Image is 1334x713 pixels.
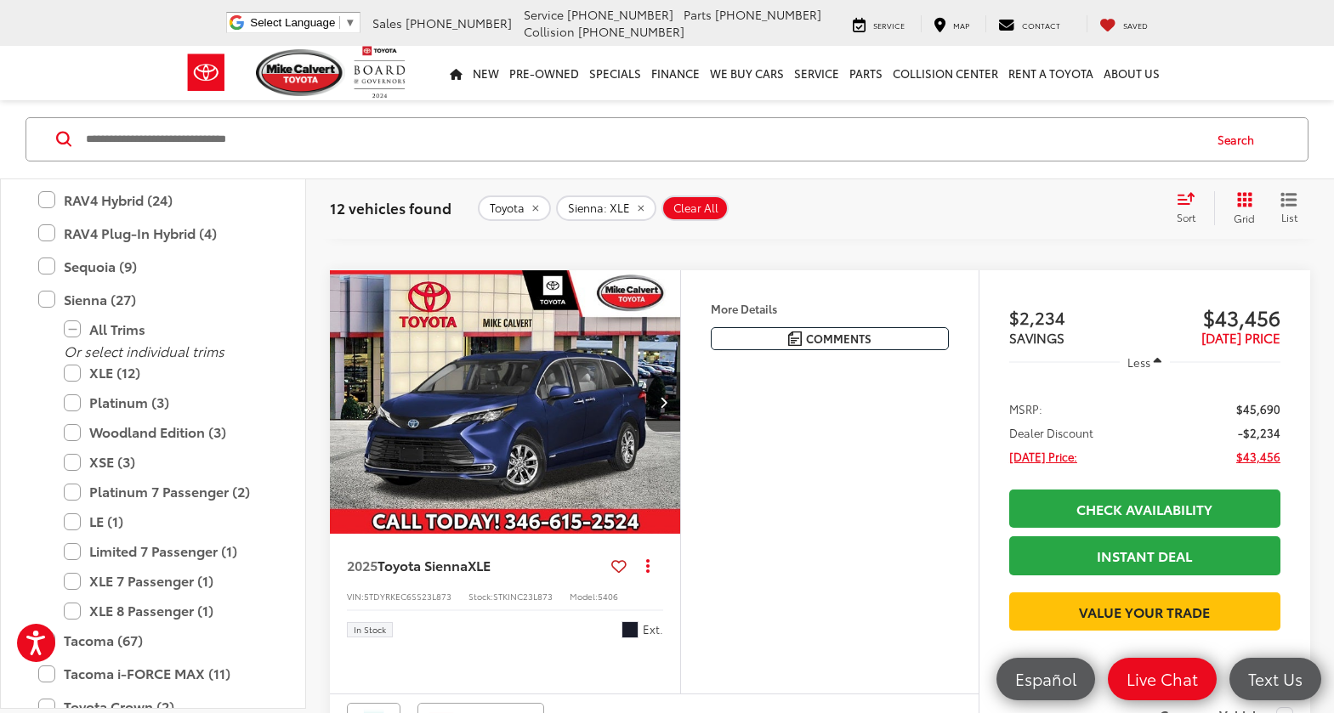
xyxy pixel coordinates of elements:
[490,201,525,215] span: Toyota
[64,341,224,360] i: Or select individual trims
[953,20,969,31] span: Map
[347,555,377,574] span: 2025
[524,23,575,40] span: Collision
[504,46,584,100] a: Pre-Owned
[1098,46,1165,100] a: About Us
[996,658,1095,700] a: Español
[1003,46,1098,100] a: Rent a Toyota
[1009,304,1145,330] span: $2,234
[646,372,680,432] button: Next image
[250,16,335,29] span: Select Language
[1009,592,1280,631] a: Value Your Trade
[468,555,491,574] span: XLE
[347,556,605,574] a: 2025Toyota SiennaXLE
[1201,328,1280,347] span: [DATE] PRICE
[493,590,553,603] span: STKINC23L873
[1009,328,1064,347] span: SAVINGS
[1234,211,1255,225] span: Grid
[789,46,844,100] a: Service
[788,331,802,346] img: Comments
[1108,658,1217,700] a: Live Chat
[329,270,682,535] img: 2025 Toyota Sienna XLE
[633,551,663,580] button: Actions
[646,558,650,572] span: dropdown dots
[38,252,268,281] label: Sequoia (9)
[339,16,340,29] span: ​
[1268,191,1310,225] button: List View
[64,478,268,507] label: Platinum 7 Passenger (2)
[684,6,712,23] span: Parts
[174,45,238,100] img: Toyota
[1144,304,1280,330] span: $43,456
[1240,668,1311,689] span: Text Us
[64,314,268,344] label: All Trims
[556,195,656,221] button: remove Sienna: XLE
[921,15,982,32] a: Map
[64,597,268,626] label: XLE 8 Passenger (1)
[711,327,949,350] button: Comments
[598,590,618,603] span: 5406
[1009,448,1077,465] span: [DATE] Price:
[646,46,705,100] a: Finance
[622,621,639,638] span: Blueprint
[1022,20,1060,31] span: Contact
[1214,191,1268,225] button: Grid View
[568,201,630,215] span: Sienna: XLE
[524,6,564,23] span: Service
[840,15,917,32] a: Service
[64,388,268,418] label: Platinum (3)
[1009,489,1280,528] a: Check Availability
[570,590,598,603] span: Model:
[372,14,402,31] span: Sales
[64,537,268,567] label: Limited 7 Passenger (1)
[250,16,355,29] a: Select Language​
[661,195,729,221] button: Clear All
[445,46,468,100] a: Home
[354,625,386,634] span: In Stock
[38,185,268,215] label: RAV4 Hybrid (24)
[329,270,682,534] div: 2025 Toyota Sienna XLE 0
[38,659,268,689] label: Tacoma i-FORCE MAX (11)
[1229,658,1321,700] a: Text Us
[64,359,268,388] label: XLE (12)
[1280,210,1297,224] span: List
[705,46,789,100] a: WE BUY CARS
[468,590,493,603] span: Stock:
[1236,448,1280,465] span: $43,456
[84,119,1201,160] input: Search by Make, Model, or Keyword
[715,6,821,23] span: [PHONE_NUMBER]
[64,418,268,448] label: Woodland Edition (3)
[406,14,512,31] span: [PHONE_NUMBER]
[330,197,451,218] span: 12 vehicles found
[377,555,468,574] span: Toyota Sienna
[888,46,1003,100] a: Collision Center
[806,331,871,347] span: Comments
[1168,191,1214,225] button: Select sort value
[711,303,949,314] h4: More Details
[1120,347,1171,377] button: Less
[468,46,504,100] a: New
[1236,400,1280,417] span: $45,690
[1087,15,1161,32] a: My Saved Vehicles
[478,195,551,221] button: remove Toyota
[584,46,646,100] a: Specials
[38,626,268,656] label: Tacoma (67)
[578,23,684,40] span: [PHONE_NUMBER]
[643,621,663,637] span: Ext.
[38,285,268,314] label: Sienna (27)
[1123,20,1148,31] span: Saved
[364,590,451,603] span: 5TDYRKEC6SS23L873
[1009,536,1280,574] a: Instant Deal
[64,567,268,597] label: XLE 7 Passenger (1)
[256,49,346,96] img: Mike Calvert Toyota
[1009,400,1042,417] span: MSRP:
[344,16,355,29] span: ▼
[347,590,364,603] span: VIN:
[567,6,673,23] span: [PHONE_NUMBER]
[64,448,268,478] label: XSE (3)
[38,218,268,248] label: RAV4 Plug-In Hybrid (4)
[1007,668,1085,689] span: Español
[329,270,682,534] a: 2025 Toyota Sienna XLE2025 Toyota Sienna XLE2025 Toyota Sienna XLE2025 Toyota Sienna XLE
[1177,210,1195,224] span: Sort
